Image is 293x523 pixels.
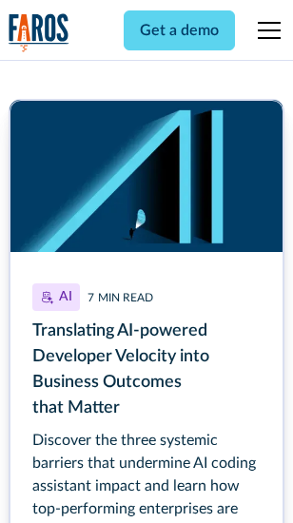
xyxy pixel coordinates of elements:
[246,8,284,53] div: menu
[9,13,69,52] a: home
[124,10,235,50] a: Get a demo
[9,13,69,52] img: Logo of the analytics and reporting company Faros.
